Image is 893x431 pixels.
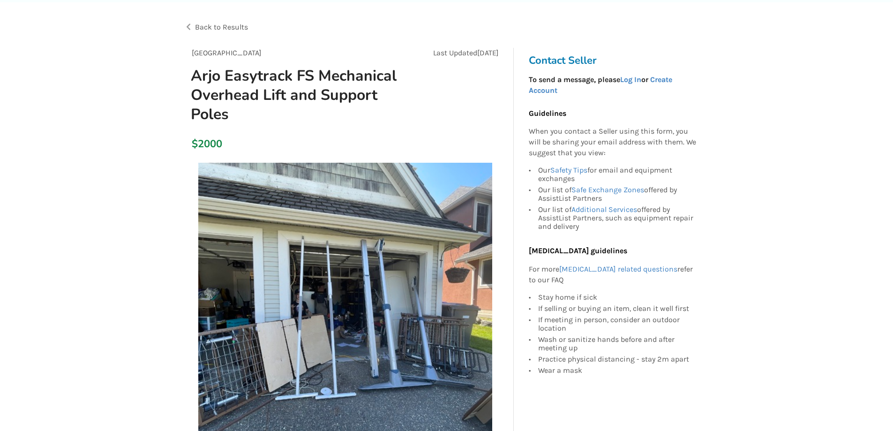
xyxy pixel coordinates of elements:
[538,166,697,184] div: Our for email and equipment exchanges
[571,185,644,194] a: Safe Exchange Zones
[620,75,641,84] a: Log In
[433,48,477,57] span: Last Updated
[538,354,697,365] div: Practice physical distancing - stay 2m apart
[538,334,697,354] div: Wash or sanitize hands before and after meeting up
[192,48,262,57] span: [GEOGRAPHIC_DATA]
[550,166,587,174] a: Safety Tips
[192,137,197,151] div: $2000
[529,126,697,159] p: When you contact a Seller using this form, you will be sharing your email address with them. We s...
[477,48,499,57] span: [DATE]
[538,184,697,204] div: Our list of offered by AssistList Partners
[529,54,701,67] h3: Contact Seller
[529,75,672,95] a: Create Account
[529,246,627,255] b: [MEDICAL_DATA] guidelines
[195,23,248,31] span: Back to Results
[538,303,697,314] div: If selling or buying an item, clean it well first
[538,293,697,303] div: Stay home if sick
[529,75,672,95] strong: To send a message, please or
[529,109,566,118] b: Guidelines
[183,66,405,124] h1: Arjo Easytrack FS Mechanical Overhead Lift and Support Poles
[538,314,697,334] div: If meeting in person, consider an outdoor location
[529,264,697,286] p: For more refer to our FAQ
[559,265,677,273] a: [MEDICAL_DATA] related questions
[571,205,637,214] a: Additional Services
[538,204,697,231] div: Our list of offered by AssistList Partners, such as equipment repair and delivery
[538,365,697,375] div: Wear a mask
